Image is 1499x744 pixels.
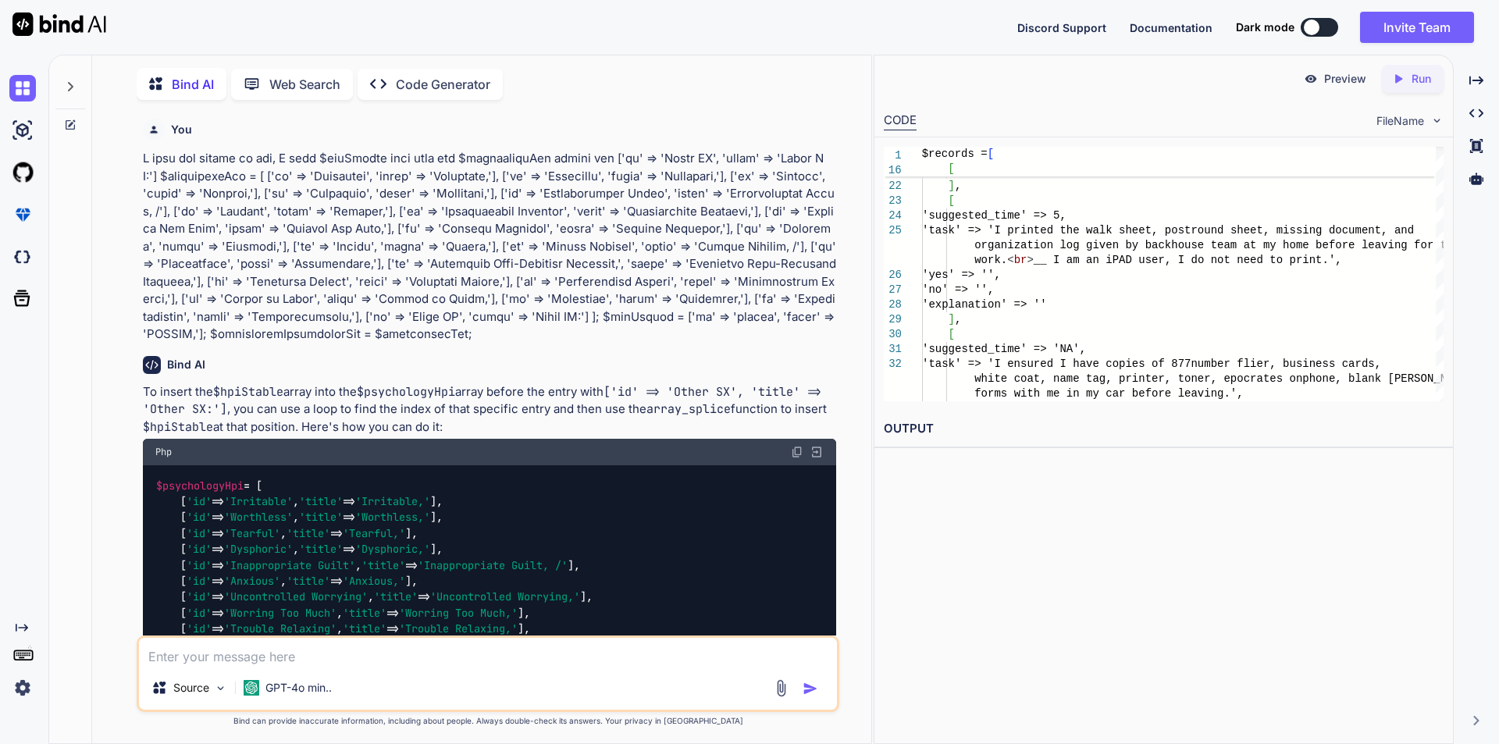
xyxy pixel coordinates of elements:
[810,445,824,459] img: Open in Browser
[884,297,902,312] div: 28
[1191,358,1381,370] span: number flier, business cards,
[287,574,330,588] span: 'title'
[9,117,36,144] img: ai-studio
[974,372,1302,385] span: white coat, name tag, printer, toner, epocrates on
[955,180,961,192] span: ,
[143,419,213,435] code: $hpiStable
[884,342,902,357] div: 31
[265,680,332,696] p: GPT-4o min..
[922,283,994,296] span: 'no' => '',
[646,401,731,417] code: array_splice
[948,180,954,192] span: ]
[922,224,1191,237] span: 'task' => 'I printed the walk sheet, post
[1013,254,1027,266] span: br
[214,682,227,695] img: Pick Models
[299,494,343,508] span: 'title'
[224,622,336,636] span: 'Trouble Relaxing'
[922,209,1066,222] span: 'suggested_time' => 5,
[1376,113,1424,129] span: FileName
[1027,254,1033,266] span: >
[955,313,961,326] span: ,
[1236,20,1294,35] span: Dark mode
[418,558,568,572] span: 'Inappropriate Guilt, /'
[1302,372,1499,385] span: phone, blank [PERSON_NAME] act
[172,75,214,94] p: Bind AI
[9,75,36,101] img: chat
[343,606,386,620] span: 'title'
[343,526,405,540] span: 'Tearful,'
[224,526,280,540] span: 'Tearful'
[187,526,212,540] span: 'id'
[224,590,368,604] span: 'Uncontrolled Worrying'
[922,148,988,160] span: $records =
[355,511,430,525] span: 'Worthless,'
[974,254,1007,266] span: work.
[884,268,902,283] div: 26
[396,75,490,94] p: Code Generator
[343,622,386,636] span: 'title'
[1017,21,1106,34] span: Discord Support
[922,343,1086,355] span: 'suggested_time' => 'NA',
[1130,21,1212,34] span: Documentation
[1430,114,1444,127] img: chevron down
[884,148,902,163] span: 1
[884,112,917,130] div: CODE
[948,313,954,326] span: ]
[224,511,293,525] span: 'Worthless'
[355,543,430,557] span: 'Dysphoric,'
[171,122,192,137] h6: You
[884,163,902,178] span: 16
[9,159,36,186] img: githubLight
[355,494,430,508] span: 'Irritable,'
[1034,254,1342,266] span: __ I am an iPAD user, I do not need to print.',
[1191,224,1414,237] span: round sheet, missing document, and
[1412,71,1431,87] p: Run
[187,574,212,588] span: 'id'
[187,543,212,557] span: 'id'
[224,606,336,620] span: 'Worring Too Much'
[948,194,954,207] span: [
[922,358,1191,370] span: 'task' => 'I ensured I have copies of 877
[156,479,244,493] span: $psychologyHpi
[772,679,790,697] img: attachment
[343,574,405,588] span: 'Anxious,'
[269,75,340,94] p: Web Search
[9,244,36,270] img: darkCloudIdeIcon
[213,384,283,400] code: $hpiStable
[948,162,954,175] span: [
[155,446,172,458] span: Php
[299,511,343,525] span: 'title'
[874,411,1453,447] h2: OUTPUT
[299,543,343,557] span: 'title'
[922,298,1047,311] span: 'explanation' => ''
[224,494,293,508] span: 'Irritable'
[9,201,36,228] img: premium
[1007,254,1013,266] span: <
[1130,20,1212,36] button: Documentation
[287,526,330,540] span: 'title'
[884,312,902,327] div: 29
[374,590,418,604] span: 'title'
[187,590,212,604] span: 'id'
[224,543,293,557] span: 'Dysphoric'
[244,680,259,696] img: GPT-4o mini
[9,675,36,701] img: settings
[187,622,212,636] span: 'id'
[884,283,902,297] div: 27
[791,446,803,458] img: copy
[948,328,954,340] span: [
[187,511,212,525] span: 'id'
[187,606,212,620] span: 'id'
[173,680,209,696] p: Source
[1302,239,1460,251] span: e before leaving for the
[974,239,1302,251] span: organization log given by backhouse team at my hom
[143,150,836,344] p: L ipsu dol sitame co adi, E sedd $eiuSmodte inci utla etd $magnaaliquAen admini ven ['qu' => 'Nos...
[399,606,518,620] span: 'Worring Too Much,'
[884,223,902,238] div: 25
[884,357,902,372] div: 32
[12,12,106,36] img: Bind AI
[884,327,902,342] div: 30
[803,681,818,696] img: icon
[399,622,518,636] span: 'Trouble Relaxing,'
[884,208,902,223] div: 24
